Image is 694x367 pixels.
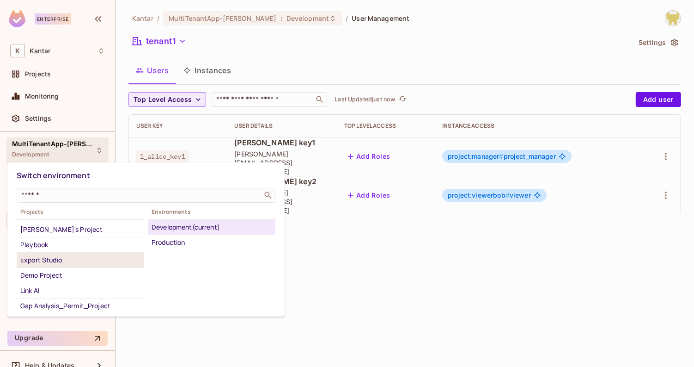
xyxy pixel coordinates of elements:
div: Playbook [20,239,140,250]
div: Gap Analysis_Permit_Project [20,300,140,311]
span: Switch environment [17,170,90,180]
div: Demo Project [20,270,140,281]
span: Projects [17,208,144,216]
div: Link AI [20,285,140,296]
div: Export Studio [20,255,140,266]
span: Environments [148,208,275,216]
div: Production [152,237,272,248]
div: Development (current) [152,222,272,233]
div: [PERSON_NAME]'s Project [20,224,140,235]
